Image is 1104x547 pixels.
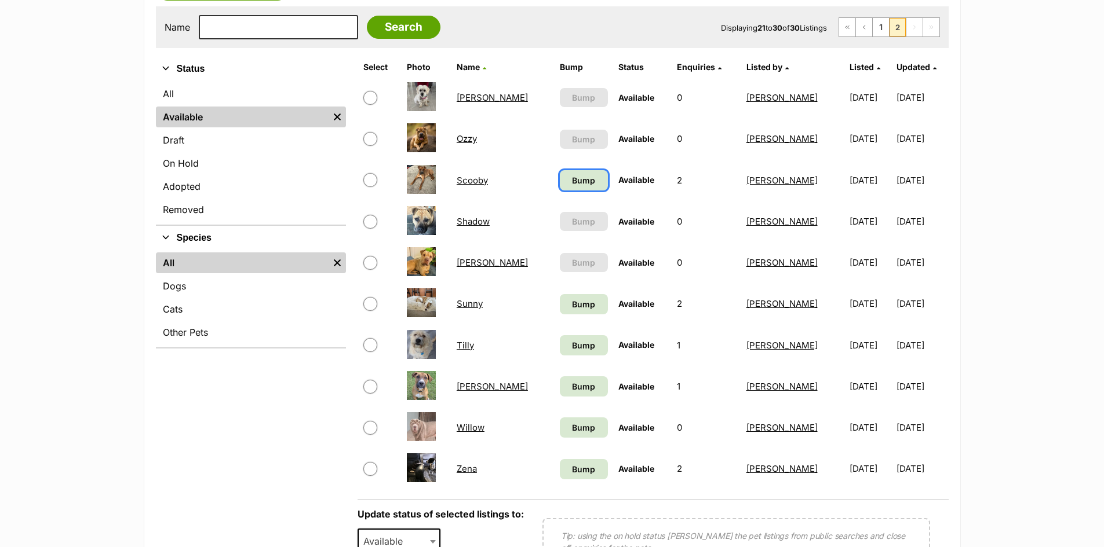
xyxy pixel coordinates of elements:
span: Last page [923,18,939,36]
a: Remove filter [329,107,346,127]
span: Name [457,62,480,72]
a: [PERSON_NAME] [457,381,528,392]
a: Draft [156,130,346,150]
strong: 21 [757,23,766,32]
a: Other Pets [156,322,346,343]
span: Next page [906,18,923,36]
a: Ozzy [457,133,477,144]
td: [DATE] [845,78,895,118]
a: [PERSON_NAME] [746,422,818,433]
td: 0 [672,408,741,447]
a: Previous page [856,18,872,36]
a: Remove filter [329,252,346,273]
a: Name [457,62,486,72]
th: Select [359,58,401,76]
span: Bump [572,174,595,186]
td: 0 [672,201,741,241]
a: Sunny [457,298,483,309]
a: Shadow [457,216,490,227]
td: [DATE] [845,119,895,159]
a: Available [156,107,329,127]
span: Bump [572,256,595,269]
td: 0 [672,243,741,282]
a: Adopted [156,176,346,197]
td: [DATE] [845,449,895,489]
a: Bump [560,335,608,355]
td: [DATE] [845,325,895,365]
a: Page 1 [873,18,889,36]
td: [DATE] [897,201,947,241]
span: Displaying to of Listings [721,23,827,32]
span: Available [618,464,654,473]
a: [PERSON_NAME] [746,133,818,144]
a: [PERSON_NAME] [457,257,528,268]
span: Available [618,423,654,432]
a: [PERSON_NAME] [746,257,818,268]
td: [DATE] [897,243,947,282]
label: Name [165,22,190,32]
a: All [156,83,346,104]
td: 0 [672,119,741,159]
a: Tilly [457,340,474,351]
span: Bump [572,339,595,351]
span: Available [618,299,654,309]
td: [DATE] [845,201,895,241]
span: Available [618,258,654,267]
td: [DATE] [897,449,947,489]
span: Page 2 [890,18,906,36]
a: [PERSON_NAME] [746,175,818,186]
a: Bump [560,376,608,397]
a: Bump [560,170,608,190]
span: Available [618,216,654,226]
td: [DATE] [845,243,895,282]
a: [PERSON_NAME] [746,216,818,227]
td: 0 [672,78,741,118]
a: [PERSON_NAME] [746,298,818,309]
span: Available [618,134,654,144]
a: Dogs [156,276,346,296]
div: Status [156,81,346,225]
a: Removed [156,199,346,220]
span: Bump [572,380,595,392]
a: On Hold [156,153,346,174]
a: First page [839,18,855,36]
span: Bump [572,463,595,475]
input: Search [367,16,440,39]
button: Species [156,230,346,245]
div: Species [156,250,346,347]
a: [PERSON_NAME] [746,381,818,392]
th: Bump [555,58,613,76]
td: 2 [672,449,741,489]
a: Zena [457,463,477,474]
td: [DATE] [845,408,895,447]
nav: Pagination [839,17,940,37]
td: 1 [672,325,741,365]
a: Bump [560,459,608,479]
span: translation missing: en.admin.listings.index.attributes.enquiries [677,62,715,72]
span: Bump [572,133,595,145]
td: 2 [672,160,741,200]
a: Bump [560,294,608,314]
span: Updated [897,62,930,72]
strong: 30 [790,23,800,32]
td: [DATE] [845,366,895,406]
a: [PERSON_NAME] [457,92,528,103]
a: All [156,252,329,273]
td: [DATE] [897,119,947,159]
a: Scooby [457,175,488,186]
a: Listed [850,62,880,72]
td: [DATE] [897,366,947,406]
td: 2 [672,284,741,324]
a: [PERSON_NAME] [746,92,818,103]
span: Available [618,175,654,185]
a: Updated [897,62,937,72]
span: Available [618,340,654,350]
td: [DATE] [897,284,947,324]
button: Bump [560,212,608,231]
td: 1 [672,366,741,406]
span: Available [618,93,654,102]
button: Bump [560,253,608,272]
td: [DATE] [845,160,895,200]
span: Bump [572,421,595,434]
span: Bump [572,215,595,227]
